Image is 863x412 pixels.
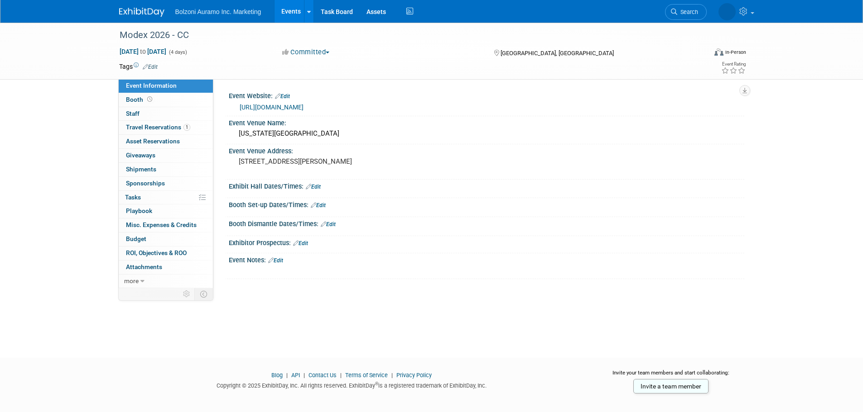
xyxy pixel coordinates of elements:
span: Misc. Expenses & Credits [126,221,197,228]
a: Terms of Service [345,372,388,379]
img: Casey Coats [718,3,736,20]
span: | [389,372,395,379]
a: more [119,275,213,288]
a: Booth [119,93,213,107]
span: ROI, Objectives & ROO [126,249,187,256]
a: API [291,372,300,379]
div: Exhibit Hall Dates/Times: [229,180,744,191]
a: ROI, Objectives & ROO [119,246,213,260]
span: (4 days) [168,49,187,55]
span: | [301,372,307,379]
div: Event Format [653,47,747,61]
span: 1 [183,124,190,131]
div: [US_STATE][GEOGRAPHIC_DATA] [236,127,738,141]
sup: ® [375,381,378,386]
a: Privacy Policy [396,372,432,379]
span: Attachments [126,263,162,270]
div: In-Person [725,49,746,56]
td: Tags [119,62,158,71]
span: [DATE] [DATE] [119,47,167,56]
div: Event Website: [229,89,744,101]
a: [URL][DOMAIN_NAME] [240,104,304,111]
td: Toggle Event Tabs [194,288,213,300]
a: Staff [119,107,213,121]
span: Asset Reservations [126,137,180,145]
a: Attachments [119,260,213,274]
a: Edit [306,184,321,190]
span: Travel Reservations [126,123,190,131]
span: Staff [126,110,140,117]
img: Format-Inperson.png [714,48,723,56]
a: Contact Us [309,372,337,379]
a: Edit [321,221,336,227]
a: Playbook [119,204,213,218]
a: Search [665,4,707,20]
span: Sponsorships [126,180,165,187]
div: Event Notes: [229,253,744,265]
a: Blog [271,372,283,379]
div: Event Rating [721,62,746,66]
span: Booth [126,96,154,103]
span: more [124,277,139,284]
a: Invite a team member [633,379,709,393]
a: Event Information [119,79,213,93]
td: Personalize Event Tab Strip [179,288,195,300]
span: to [139,48,147,55]
a: Shipments [119,163,213,176]
a: Edit [268,257,283,264]
div: Exhibitor Prospectus: [229,236,744,248]
img: ExhibitDay [119,8,164,17]
a: Edit [293,240,308,246]
span: Booth not reserved yet [145,96,154,103]
div: Event Venue Name: [229,116,744,128]
div: Booth Dismantle Dates/Times: [229,217,744,229]
span: Tasks [125,194,141,201]
span: Playbook [126,207,152,214]
a: Budget [119,232,213,246]
div: Copyright © 2025 ExhibitDay, Inc. All rights reserved. ExhibitDay is a registered trademark of Ex... [119,379,585,390]
span: Shipments [126,166,156,173]
div: Event Venue Address: [229,144,744,156]
span: Event Information [126,82,177,89]
span: | [338,372,344,379]
span: [GEOGRAPHIC_DATA], [GEOGRAPHIC_DATA] [501,50,614,57]
div: Booth Set-up Dates/Times: [229,198,744,210]
button: Committed [279,47,333,57]
span: Bolzoni Auramo Inc. Marketing [175,8,261,15]
div: Modex 2026 - CC [116,27,693,43]
a: Asset Reservations [119,135,213,148]
a: Misc. Expenses & Credits [119,218,213,232]
a: Tasks [119,191,213,204]
div: Invite your team members and start collaborating: [598,369,744,383]
a: Edit [143,64,158,70]
span: | [284,372,290,379]
span: Search [677,9,698,15]
a: Giveaways [119,149,213,162]
a: Sponsorships [119,177,213,190]
a: Edit [311,202,326,208]
span: Budget [126,235,146,242]
span: Giveaways [126,152,155,159]
a: Edit [275,93,290,99]
pre: [STREET_ADDRESS][PERSON_NAME] [239,157,434,166]
a: Travel Reservations1 [119,121,213,134]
